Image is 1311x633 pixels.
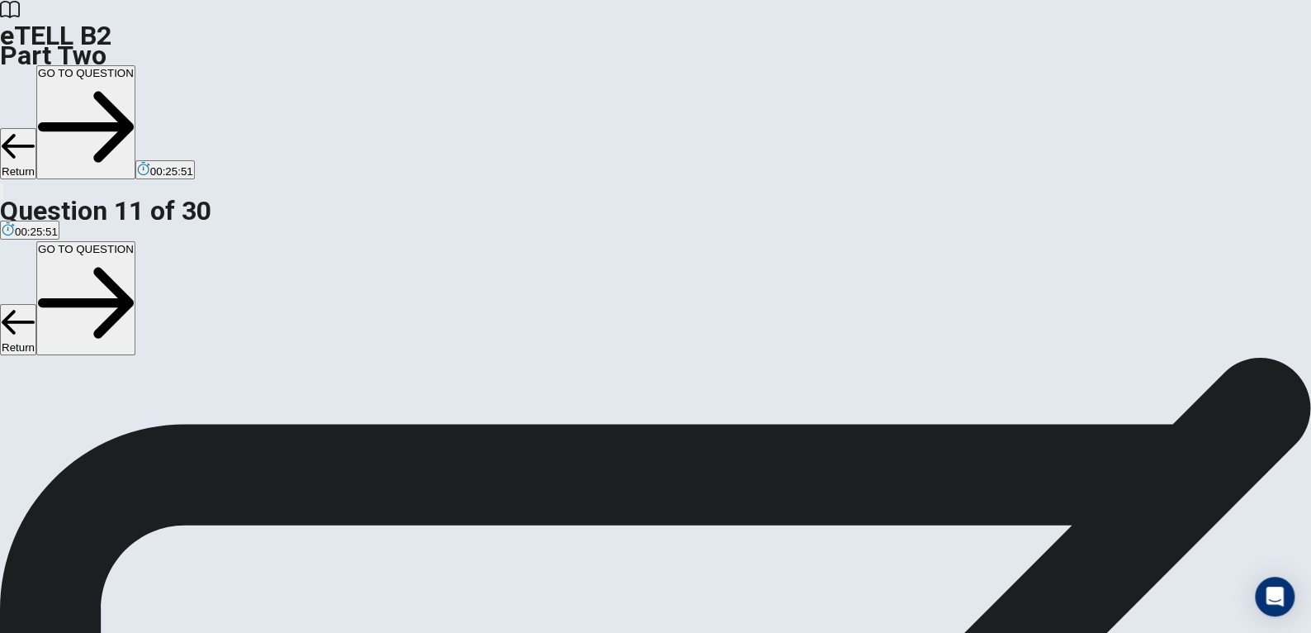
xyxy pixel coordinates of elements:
[135,160,195,179] button: 00:25:51
[36,65,135,179] button: GO TO QUESTION
[15,226,58,238] span: 00:25:51
[1255,577,1294,616] div: Open Intercom Messenger
[150,165,193,178] span: 00:25:51
[36,241,135,355] button: GO TO QUESTION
